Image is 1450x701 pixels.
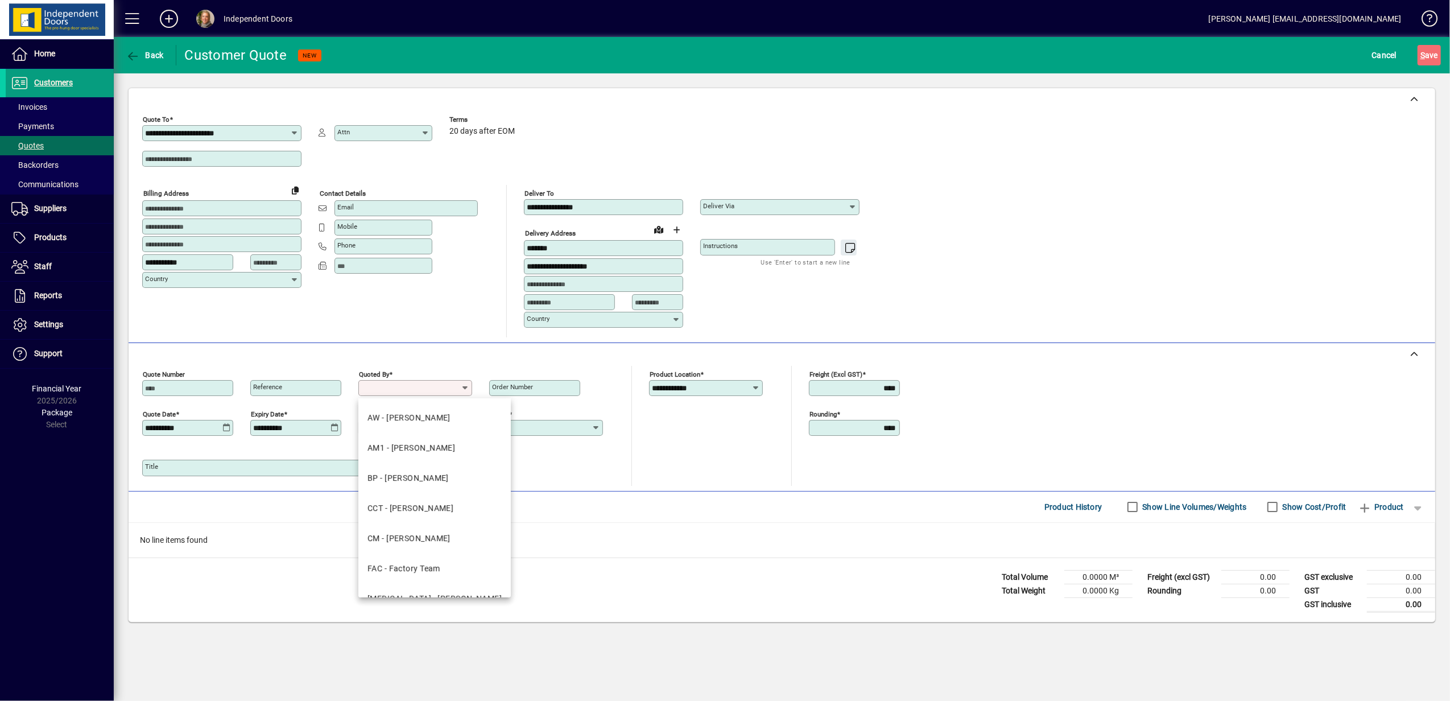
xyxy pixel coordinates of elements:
[668,221,686,239] button: Choose address
[1369,45,1400,65] button: Cancel
[337,241,356,249] mat-label: Phone
[1372,46,1397,64] span: Cancel
[337,128,350,136] mat-label: Attn
[358,493,511,523] mat-option: CCT - Cassie Cameron-Tait
[34,320,63,329] span: Settings
[34,49,55,58] span: Home
[1299,584,1367,597] td: GST
[358,403,511,433] mat-option: AW - Alison Worden
[11,180,79,189] span: Communications
[703,242,738,250] mat-label: Instructions
[6,175,114,194] a: Communications
[1044,498,1102,516] span: Product History
[6,253,114,281] a: Staff
[303,52,317,59] span: NEW
[1209,10,1402,28] div: [PERSON_NAME] [EMAIL_ADDRESS][DOMAIN_NAME]
[996,584,1064,597] td: Total Weight
[32,384,82,393] span: Financial Year
[1142,584,1221,597] td: Rounding
[6,117,114,136] a: Payments
[1420,46,1438,64] span: ave
[34,78,73,87] span: Customers
[11,160,59,170] span: Backorders
[1420,51,1425,60] span: S
[358,433,511,463] mat-option: AM1 - Angie Mehlhopt
[809,410,837,418] mat-label: Rounding
[1142,570,1221,584] td: Freight (excl GST)
[367,502,453,514] div: CCT - [PERSON_NAME]
[34,349,63,358] span: Support
[1299,570,1367,584] td: GST exclusive
[1367,570,1435,584] td: 0.00
[1040,497,1107,517] button: Product History
[6,136,114,155] a: Quotes
[34,291,62,300] span: Reports
[123,45,167,65] button: Back
[337,222,357,230] mat-label: Mobile
[151,9,187,29] button: Add
[1064,570,1133,584] td: 0.0000 M³
[6,282,114,310] a: Reports
[527,315,550,323] mat-label: Country
[34,262,52,271] span: Staff
[524,189,554,197] mat-label: Deliver To
[1280,501,1346,513] label: Show Cost/Profit
[1299,597,1367,612] td: GST inclusive
[1367,597,1435,612] td: 0.00
[1221,584,1290,597] td: 0.00
[286,181,304,199] button: Copy to Delivery address
[42,408,72,417] span: Package
[224,10,292,28] div: Independent Doors
[6,97,114,117] a: Invoices
[6,311,114,339] a: Settings
[126,51,164,60] span: Back
[449,116,518,123] span: Terms
[143,410,176,418] mat-label: Quote date
[6,155,114,175] a: Backorders
[358,463,511,493] mat-option: BP - Brad Price
[1358,498,1404,516] span: Product
[185,46,287,64] div: Customer Quote
[367,442,455,454] div: AM1 - [PERSON_NAME]
[34,204,67,213] span: Suppliers
[761,255,850,269] mat-hint: Use 'Enter' to start a new line
[6,195,114,223] a: Suppliers
[6,40,114,68] a: Home
[251,410,284,418] mat-label: Expiry date
[34,233,67,242] span: Products
[367,533,451,545] div: CM - [PERSON_NAME]
[809,370,862,378] mat-label: Freight (excl GST)
[650,370,700,378] mat-label: Product location
[367,593,502,605] div: [MEDICAL_DATA] - [PERSON_NAME]
[1064,584,1133,597] td: 0.0000 Kg
[6,340,114,368] a: Support
[1413,2,1436,39] a: Knowledge Base
[650,220,668,238] a: View on map
[367,472,449,484] div: BP - [PERSON_NAME]
[187,9,224,29] button: Profile
[114,45,176,65] app-page-header-button: Back
[367,563,440,575] div: FAC - Factory Team
[11,122,54,131] span: Payments
[143,116,170,123] mat-label: Quote To
[11,102,47,112] span: Invoices
[129,523,1435,558] div: No line items found
[1418,45,1441,65] button: Save
[6,224,114,252] a: Products
[1141,501,1247,513] label: Show Line Volumes/Weights
[253,383,282,391] mat-label: Reference
[1367,584,1435,597] td: 0.00
[358,523,511,554] mat-option: CM - Chris Maguire
[449,127,515,136] span: 20 days after EOM
[492,383,533,391] mat-label: Order number
[703,202,734,210] mat-label: Deliver via
[359,370,389,378] mat-label: Quoted by
[1221,570,1290,584] td: 0.00
[337,203,354,211] mat-label: Email
[358,584,511,614] mat-option: HMS - Hayden Smith
[145,463,158,471] mat-label: Title
[143,370,185,378] mat-label: Quote number
[996,570,1064,584] td: Total Volume
[358,554,511,584] mat-option: FAC - Factory Team
[11,141,44,150] span: Quotes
